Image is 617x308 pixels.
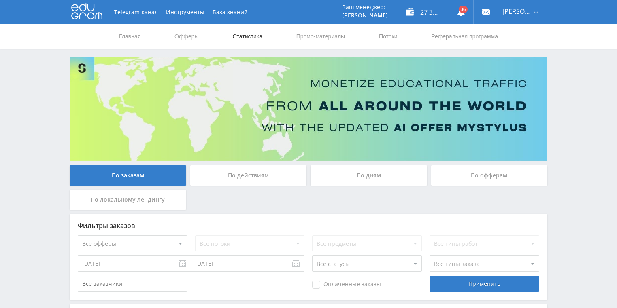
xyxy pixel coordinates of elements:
[118,24,141,49] a: Главная
[342,4,388,11] p: Ваш менеджер:
[312,281,381,289] span: Оплаченные заказы
[311,165,427,186] div: По дням
[342,12,388,19] p: [PERSON_NAME]
[296,24,346,49] a: Промо-материалы
[70,190,186,210] div: По локальному лендингу
[431,165,548,186] div: По офферам
[430,24,499,49] a: Реферальная программа
[78,276,187,292] input: Все заказчики
[430,276,539,292] div: Применить
[378,24,398,49] a: Потоки
[70,57,547,161] img: Banner
[502,8,531,15] span: [PERSON_NAME]
[70,165,186,186] div: По заказам
[78,222,539,229] div: Фильтры заказов
[190,165,307,186] div: По действиям
[174,24,200,49] a: Офферы
[232,24,263,49] a: Статистика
